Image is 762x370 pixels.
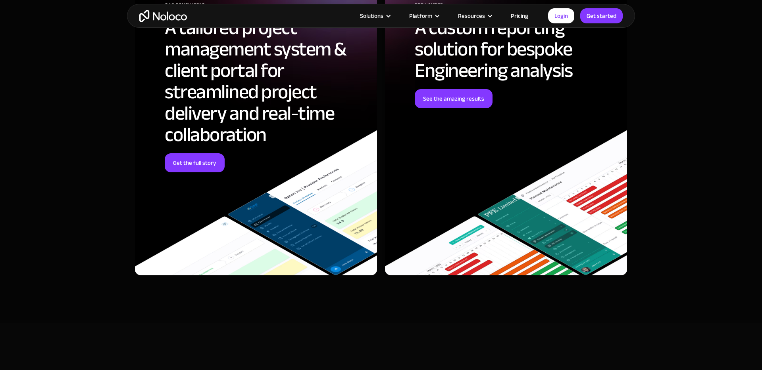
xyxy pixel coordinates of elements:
a: Pricing [501,11,538,21]
div: Platform [409,11,432,21]
div: Resources [458,11,485,21]
div: Solutions [350,11,399,21]
a: See the amazing results [415,89,493,108]
div: Resources [448,11,501,21]
div: Platform [399,11,448,21]
a: Login [548,8,574,23]
h2: A tailored project management system & client portal for streamlined project delivery and real-ti... [165,17,365,145]
a: Get the full story [165,153,225,172]
div: Solutions [360,11,383,21]
a: home [139,10,187,22]
h2: A custom reporting solution for bespoke Engineering analysis [415,17,615,81]
a: Get started [580,8,623,23]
